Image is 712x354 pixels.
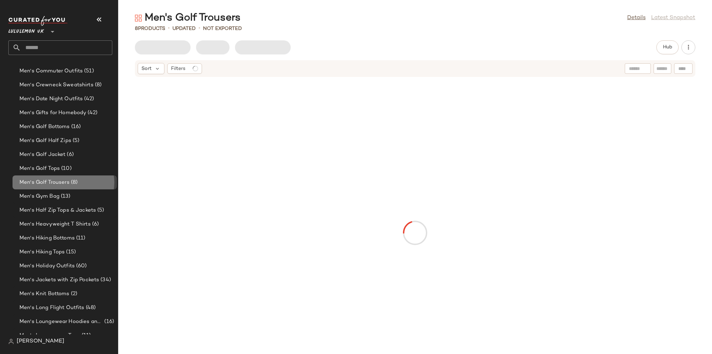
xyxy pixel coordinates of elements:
span: (8) [94,81,102,89]
span: (6) [65,151,73,159]
span: (60) [75,262,87,270]
img: svg%3e [8,339,14,344]
span: (6) [91,220,99,228]
span: (10) [60,165,72,173]
span: Hub [663,45,672,50]
button: Hub [656,40,679,54]
span: Men's Knit Bottoms [19,290,70,298]
span: Men's Golf Jacket [19,151,65,159]
span: Filters [171,65,185,72]
span: Lululemon UK [8,24,44,36]
span: Men's Loungewear Hoodies and Sweatshirts [19,318,103,326]
img: svg%3e [135,15,142,22]
span: Men's Golf Half Zips [19,137,71,145]
span: (11) [80,332,91,340]
span: Men's Heavyweight T Shirts [19,220,91,228]
span: (5) [71,137,79,145]
span: (51) [83,67,94,75]
span: (42) [83,95,94,103]
p: updated [172,25,196,32]
span: (11) [75,234,86,242]
span: (13) [59,192,71,200]
span: (16) [103,318,114,326]
span: Men's Hiking Bottoms [19,234,75,242]
span: Men's Holiday Outfits [19,262,75,270]
span: (5) [96,206,104,214]
span: Men's Half Zip Tops & Jackets [19,206,96,214]
span: Men's Golf Tops [19,165,60,173]
span: • [199,24,200,33]
span: Men's Date Night Outfits [19,95,83,103]
span: (42) [86,109,97,117]
span: Men's Long Flight Outfits [19,304,84,312]
div: Men's Golf Trousers [135,11,241,25]
span: Men's Gym Bag [19,192,59,200]
span: Men's Commuter Outfits [19,67,83,75]
span: Men's Hiking Tops [19,248,65,256]
span: (15) [65,248,76,256]
span: (16) [70,123,81,131]
span: (2) [70,290,77,298]
span: (34) [99,276,111,284]
span: Men's Crewneck Sweatshirts [19,81,94,89]
span: Men's Golf Trousers [19,179,70,187]
span: Men's Gifts for Homebody [19,109,86,117]
span: (48) [84,304,96,312]
span: Men's Golf Bottoms [19,123,70,131]
span: Men's Loungewear Tees [19,332,80,340]
span: (8) [70,179,78,187]
span: [PERSON_NAME] [17,337,64,346]
img: cfy_white_logo.C9jOOHJF.svg [8,16,67,26]
span: 8 [135,26,138,31]
p: Not Exported [203,25,242,32]
span: • [168,24,170,33]
span: Sort [141,65,152,72]
a: Details [627,14,646,22]
span: Men's Jackets with Zip Pockets [19,276,99,284]
div: Products [135,25,165,32]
